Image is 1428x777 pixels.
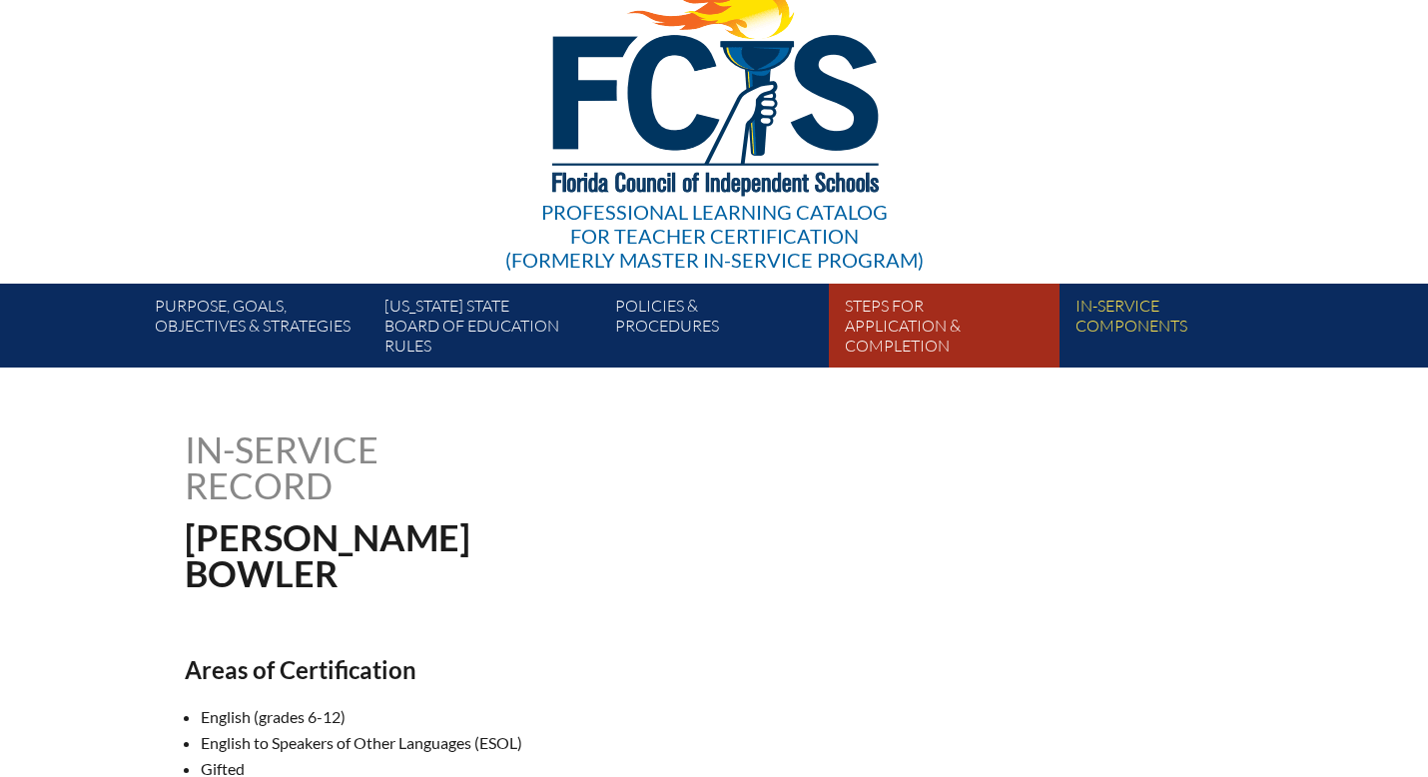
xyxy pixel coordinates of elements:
[185,655,888,684] h2: Areas of Certification
[570,224,859,248] span: for Teacher Certification
[505,200,924,272] div: Professional Learning Catalog (formerly Master In-service Program)
[201,730,904,756] li: English to Speakers of Other Languages (ESOL)
[607,292,837,368] a: Policies &Procedures
[376,292,606,368] a: [US_STATE] StateBoard of Education rules
[185,519,841,591] h1: [PERSON_NAME] Bowler
[1068,292,1297,368] a: In-servicecomponents
[185,431,587,503] h1: In-service record
[201,704,904,730] li: English (grades 6-12)
[147,292,376,368] a: Purpose, goals,objectives & strategies
[837,292,1067,368] a: Steps forapplication & completion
